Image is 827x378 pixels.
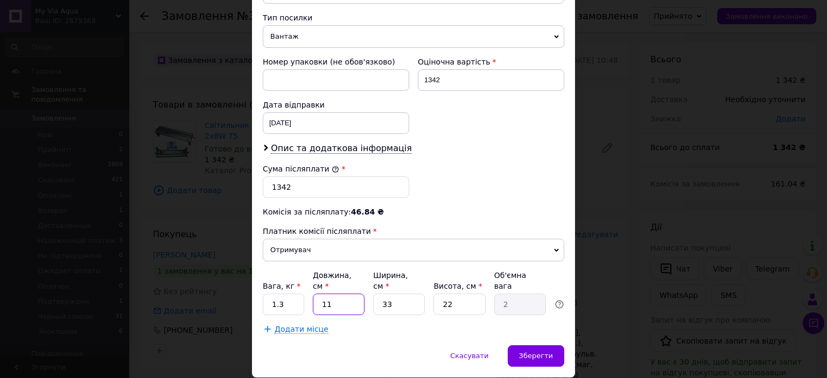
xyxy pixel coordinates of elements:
[351,208,384,216] span: 46.84 ₴
[263,25,564,48] span: Вантаж
[433,282,482,290] label: Висота, см
[494,270,546,291] div: Об'ємна вага
[263,56,409,67] div: Номер упаковки (не обов'язково)
[263,13,312,22] span: Тип посилки
[263,206,564,217] div: Комісія за післяплату:
[263,239,564,261] span: Отримувач
[519,352,553,360] span: Зберегти
[450,352,488,360] span: Скасувати
[313,271,352,290] label: Довжина, см
[373,271,408,290] label: Ширина, см
[275,325,328,334] span: Додати місце
[271,143,412,154] span: Опис та додаткова інформація
[263,282,300,290] label: Вага, кг
[263,165,339,173] label: Сума післяплати
[263,227,371,236] span: Платник комісії післяплати
[418,56,564,67] div: Оціночна вартість
[263,99,409,110] div: Дата відправки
